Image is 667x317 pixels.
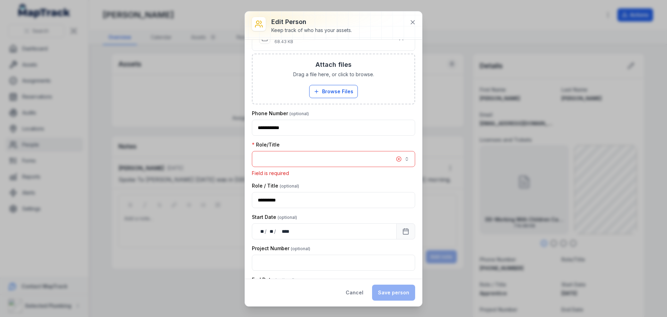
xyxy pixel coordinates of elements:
div: / [274,228,277,235]
label: Project Number [252,245,310,252]
label: Role/Title [252,141,280,148]
p: 68.43 KB [274,39,366,45]
button: Cancel [340,285,369,301]
h3: Edit person [271,17,352,27]
label: Start Date [252,214,297,221]
span: Drag a file here, or click to browse. [293,71,374,78]
label: Role / Title [252,182,299,189]
h3: Attach files [315,60,352,70]
button: Browse Files [309,85,358,98]
label: Phone Number [252,110,309,117]
div: Keep track of who has your assets. [271,27,352,34]
div: month, [267,228,274,235]
div: / [265,228,267,235]
label: End Date [252,276,295,283]
p: Field is required [252,170,415,177]
button: Calendar [396,223,415,239]
div: year, [277,228,290,235]
div: day, [258,228,265,235]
